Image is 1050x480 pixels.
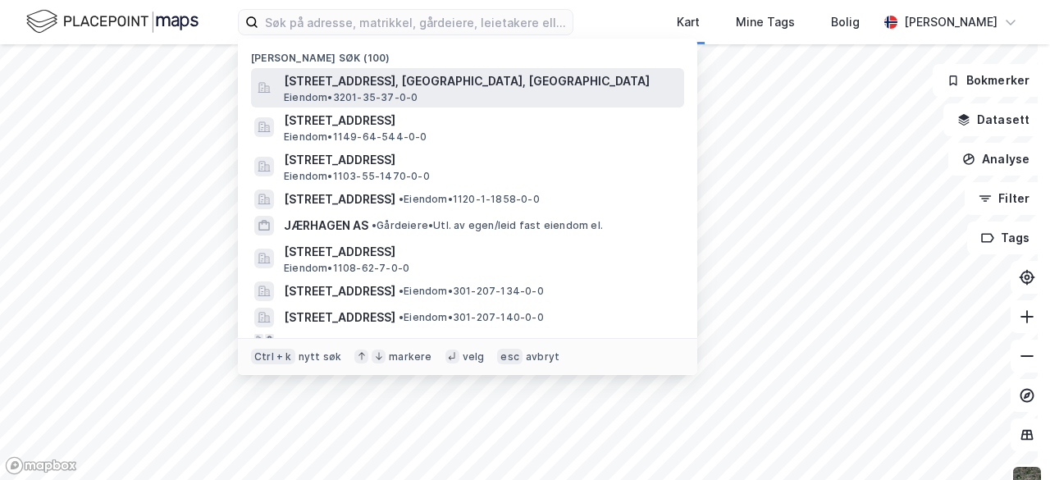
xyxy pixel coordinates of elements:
[284,170,430,183] span: Eiendom • 1103-55-1470-0-0
[284,130,427,144] span: Eiendom • 1149-64-544-0-0
[943,103,1043,136] button: Datasett
[258,10,573,34] input: Søk på adresse, matrikkel, gårdeiere, leietakere eller personer
[372,219,603,232] span: Gårdeiere • Utl. av egen/leid fast eiendom el.
[967,222,1043,254] button: Tags
[526,350,559,363] div: avbryt
[284,190,395,209] span: [STREET_ADDRESS]
[399,311,544,324] span: Eiendom • 301-207-140-0-0
[399,311,404,323] span: •
[372,219,377,231] span: •
[948,143,1043,176] button: Analyse
[284,242,678,262] span: [STREET_ADDRESS]
[968,401,1050,480] iframe: Chat Widget
[284,91,418,104] span: Eiendom • 3201-35-37-0-0
[284,262,409,275] span: Eiendom • 1108-62-7-0-0
[736,12,795,32] div: Mine Tags
[389,350,431,363] div: markere
[399,285,404,297] span: •
[284,216,368,235] span: JÆRHAGEN AS
[968,401,1050,480] div: Kontrollprogram for chat
[463,350,485,363] div: velg
[933,64,1043,97] button: Bokmerker
[299,350,342,363] div: nytt søk
[831,12,860,32] div: Bolig
[5,456,77,475] a: Mapbox homepage
[251,349,295,365] div: Ctrl + k
[399,193,404,205] span: •
[965,182,1043,215] button: Filter
[26,7,199,36] img: logo.f888ab2527a4732fd821a326f86c7f29.svg
[238,39,697,68] div: [PERSON_NAME] søk (100)
[497,349,523,365] div: esc
[399,285,544,298] span: Eiendom • 301-207-134-0-0
[399,193,540,206] span: Eiendom • 1120-1-1858-0-0
[284,281,395,301] span: [STREET_ADDRESS]
[284,111,678,130] span: [STREET_ADDRESS]
[284,334,332,354] button: Vis flere
[284,71,678,91] span: [STREET_ADDRESS], [GEOGRAPHIC_DATA], [GEOGRAPHIC_DATA]
[284,150,678,170] span: [STREET_ADDRESS]
[677,12,700,32] div: Kart
[904,12,997,32] div: [PERSON_NAME]
[284,308,395,327] span: [STREET_ADDRESS]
